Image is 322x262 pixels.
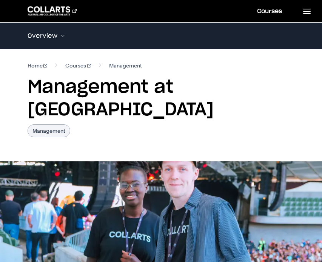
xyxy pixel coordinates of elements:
span: Overview [28,32,57,39]
a: Home [28,61,48,70]
h1: Management at [GEOGRAPHIC_DATA] [28,76,295,121]
a: Courses [65,61,91,70]
span: Management [109,61,142,70]
div: Go to homepage [28,6,77,15]
button: Overview [28,28,295,44]
p: Management [28,124,70,137]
